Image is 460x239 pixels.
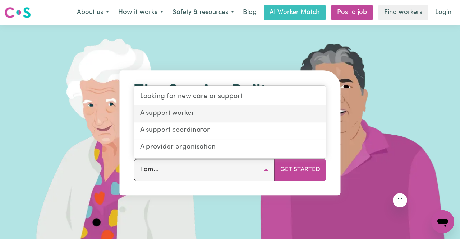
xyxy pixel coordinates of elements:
[4,6,31,19] img: Careseekers logo
[134,89,326,106] a: Looking for new care or support
[134,139,326,155] a: A provider organisation
[134,159,275,181] button: I am...
[134,86,326,159] div: I am...
[331,5,373,20] a: Post a job
[134,82,326,123] h1: The Service Built Around You
[431,210,454,233] iframe: Button to launch messaging window
[431,5,456,20] a: Login
[264,5,326,20] a: AI Worker Match
[4,4,31,21] a: Careseekers logo
[239,5,261,20] a: Blog
[4,5,43,11] span: Need any help?
[134,122,326,139] a: A support coordinator
[134,106,326,122] a: A support worker
[378,5,428,20] a: Find workers
[72,5,114,20] button: About us
[114,5,168,20] button: How it works
[274,159,326,181] button: Get Started
[168,5,239,20] button: Safety & resources
[393,193,407,207] iframe: Close message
